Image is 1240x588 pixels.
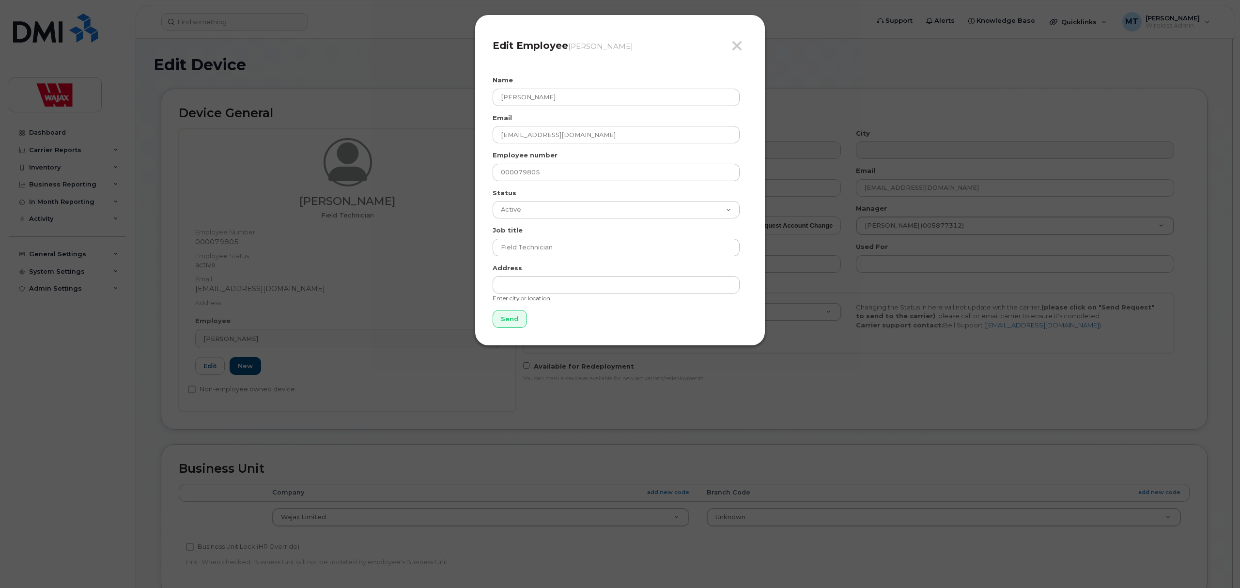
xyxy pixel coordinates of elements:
small: Enter city or location [493,294,550,302]
label: Status [493,188,516,198]
label: Address [493,263,522,273]
small: [PERSON_NAME] [568,42,633,51]
label: Employee number [493,151,558,160]
label: Email [493,113,512,123]
h4: Edit Employee [493,40,747,51]
input: Send [493,310,527,328]
label: Job title [493,226,523,235]
label: Name [493,76,513,85]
